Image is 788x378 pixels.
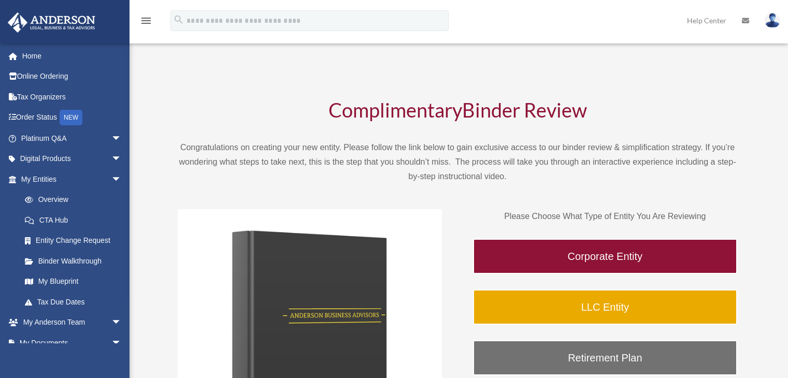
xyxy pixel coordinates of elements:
div: NEW [60,110,82,125]
a: Binder Walkthrough [15,251,132,271]
a: LLC Entity [473,289,737,325]
img: User Pic [765,13,780,28]
span: arrow_drop_down [111,332,132,354]
i: menu [140,14,152,27]
a: Corporate Entity [473,239,737,274]
a: Digital Productsarrow_drop_down [7,149,137,169]
span: arrow_drop_down [111,128,132,149]
a: menu [140,18,152,27]
a: My Anderson Teamarrow_drop_down [7,312,137,333]
a: CTA Hub [15,210,137,230]
p: Congratulations on creating your new entity. Please follow the link below to gain exclusive acces... [178,140,737,184]
a: Entity Change Request [15,230,137,251]
a: Tax Organizers [7,86,137,107]
a: My Entitiesarrow_drop_down [7,169,137,190]
span: arrow_drop_down [111,169,132,190]
p: Please Choose What Type of Entity You Are Reviewing [473,209,737,224]
a: Home [7,46,137,66]
span: arrow_drop_down [111,149,132,170]
span: Binder Review [462,98,587,122]
a: Retirement Plan [473,340,737,375]
a: My Blueprint [15,271,137,292]
a: Online Ordering [7,66,137,87]
span: arrow_drop_down [111,312,132,333]
i: search [173,14,184,25]
span: Complimentary [328,98,462,122]
a: Overview [15,190,137,210]
a: Order StatusNEW [7,107,137,128]
a: My Documentsarrow_drop_down [7,332,137,353]
a: Platinum Q&Aarrow_drop_down [7,128,137,149]
a: Tax Due Dates [15,292,137,312]
img: Anderson Advisors Platinum Portal [5,12,98,33]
